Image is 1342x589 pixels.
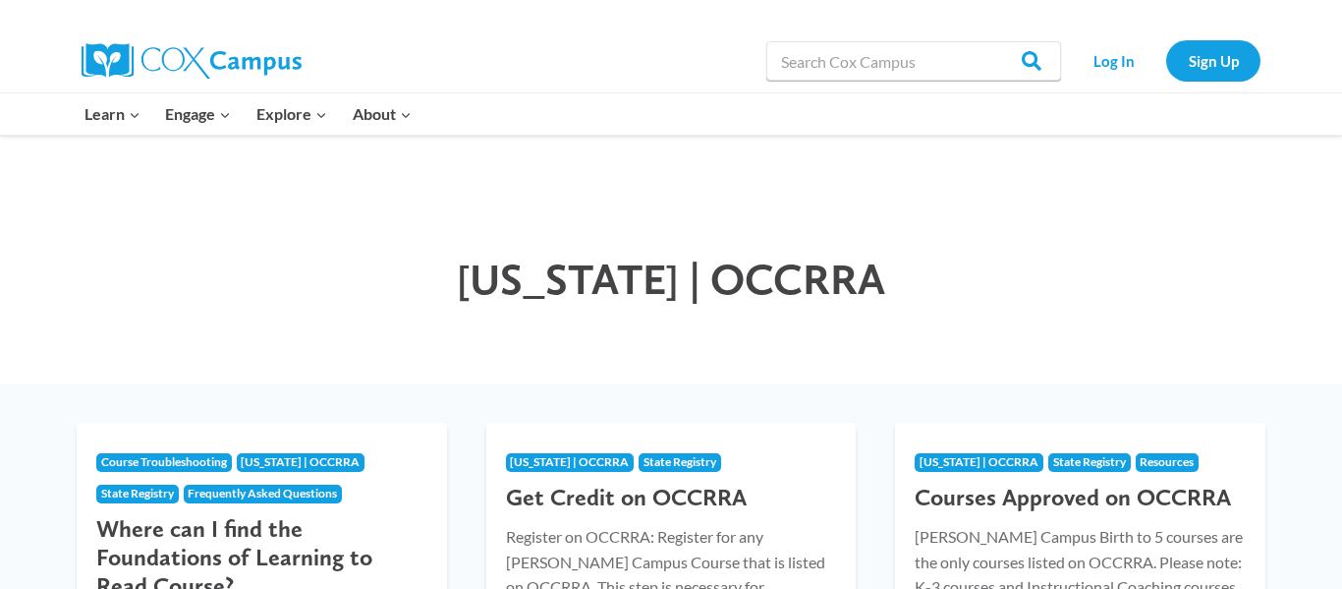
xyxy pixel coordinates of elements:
span: State Registry [1053,454,1126,469]
nav: Primary Navigation [72,93,423,135]
h3: Get Credit on OCCRRA [506,484,837,512]
span: Frequently Asked Questions [188,486,337,501]
span: Resources [1140,454,1194,469]
span: Course Troubleshooting [101,454,227,469]
h3: Courses Approved on OCCRRA [915,484,1246,512]
nav: Secondary Navigation [1071,40,1260,81]
span: [US_STATE] | OCCRRA [510,454,629,469]
span: State Registry [643,454,716,469]
span: [US_STATE] | OCCRRA [457,253,885,305]
span: Engage [165,101,231,127]
span: Explore [256,101,327,127]
img: Cox Campus [82,43,302,79]
span: State Registry [101,486,174,501]
span: Learn [84,101,140,127]
span: [US_STATE] | OCCRRA [920,454,1038,469]
input: Search Cox Campus [766,41,1061,81]
a: Sign Up [1166,40,1260,81]
span: [US_STATE] | OCCRRA [241,454,360,469]
span: About [353,101,412,127]
a: Log In [1071,40,1156,81]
